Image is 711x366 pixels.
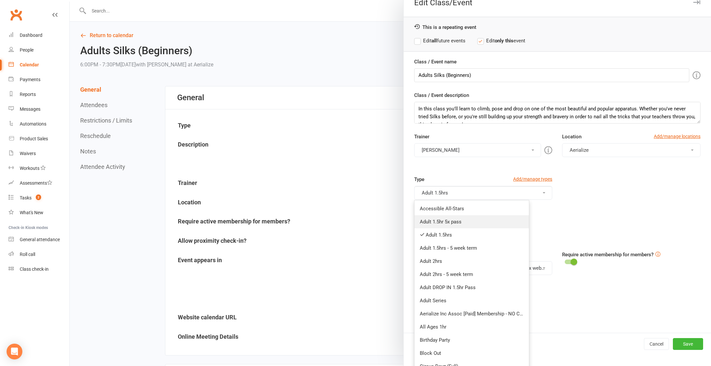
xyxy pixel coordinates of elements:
a: Adult 1.5hrs - 5 week term [415,241,529,255]
div: Dashboard [20,33,42,38]
strong: only this [495,38,513,44]
a: Payments [9,72,69,87]
a: Messages [9,102,69,117]
a: Assessments [9,176,69,191]
div: Open Intercom Messenger [7,344,22,359]
a: Birthday Party [415,333,529,347]
div: Class check-in [20,266,49,272]
a: What's New [9,205,69,220]
label: Class / Event description [414,91,469,99]
a: Roll call [9,247,69,262]
a: Adult 2hrs - 5 week term [415,268,529,281]
a: Product Sales [9,131,69,146]
div: People [20,47,34,53]
label: Edit event [477,37,525,45]
a: Tasks 2 [9,191,69,205]
a: Add/manage locations [654,133,700,140]
div: Product Sales [20,136,48,141]
button: Save [673,338,703,350]
strong: all [432,38,437,44]
a: Workouts [9,161,69,176]
div: Assessments [20,180,52,186]
a: Aerialize Inc Assoc [Paid] Membership - NO CLASSES [415,307,529,320]
a: Class kiosk mode [9,262,69,277]
a: Accessible All-Stars [415,202,529,215]
a: Clubworx [8,7,24,23]
label: Trainer [414,133,429,141]
span: Aerialize [570,147,589,153]
button: Cancel [644,338,669,350]
div: Payments [20,77,40,82]
div: Calendar [20,62,39,67]
a: Adult Series [415,294,529,307]
a: Adult 2hrs [415,255,529,268]
label: Edit future events [414,37,465,45]
div: What's New [20,210,43,215]
div: Reports [20,92,36,97]
span: 2 [36,194,41,200]
label: Location [562,133,581,141]
label: Type [414,175,424,183]
a: People [9,43,69,57]
div: Waivers [20,151,36,156]
label: Class / Event name [414,58,457,66]
div: Workouts [20,166,39,171]
div: Tasks [20,195,32,200]
a: Block Out [415,347,529,360]
input: Enter event name [414,68,689,82]
div: Roll call [20,252,35,257]
a: Automations [9,117,69,131]
a: Add/manage types [513,175,552,183]
div: Automations [20,121,46,126]
div: General attendance [20,237,60,242]
div: Messages [20,106,40,112]
a: Adult 1.5hr 5x pass [415,215,529,228]
a: Calendar [9,57,69,72]
a: Reports [9,87,69,102]
div: This is a repeating event [414,24,700,30]
button: Aerialize [562,143,700,157]
label: Require active membership for members? [562,252,653,258]
a: All Ages 1hr [415,320,529,333]
a: General attendance kiosk mode [9,232,69,247]
button: [PERSON_NAME] [414,143,541,157]
a: Adult 1.5hrs [415,228,529,241]
button: Adult 1.5hrs [414,186,553,200]
a: Waivers [9,146,69,161]
a: Dashboard [9,28,69,43]
a: Adult DROP IN 1.5hr Pass [415,281,529,294]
